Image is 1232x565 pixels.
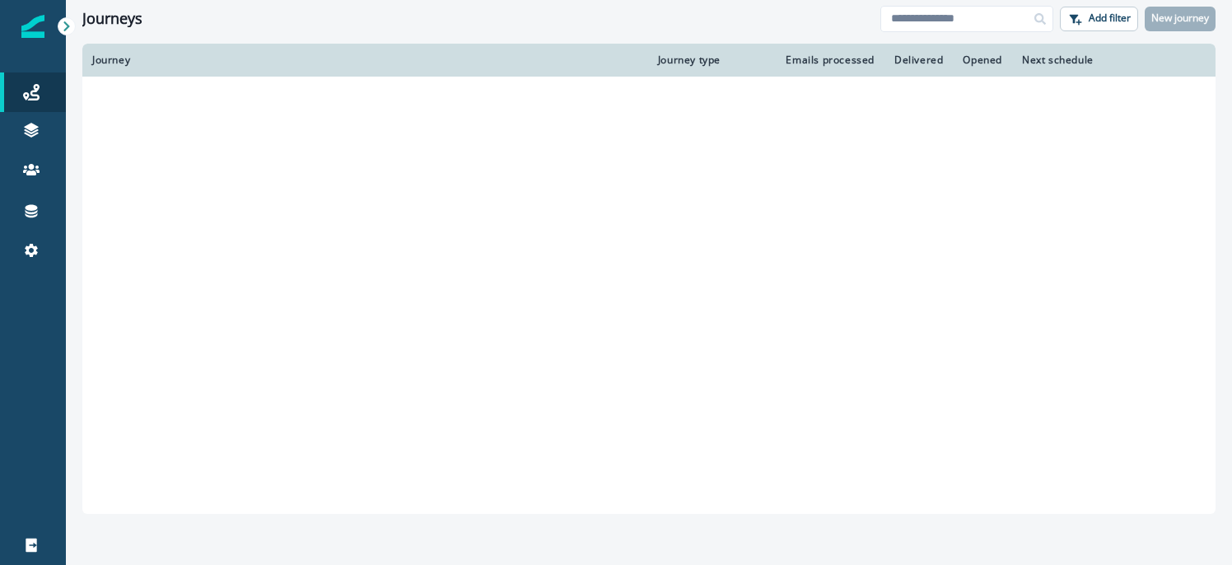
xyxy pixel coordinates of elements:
[1089,12,1131,24] p: Add filter
[1145,7,1216,31] button: New journey
[92,54,638,67] div: Journey
[658,54,760,67] div: Journey type
[1060,7,1138,31] button: Add filter
[82,10,142,28] h1: Journeys
[1151,12,1209,24] p: New journey
[21,15,44,38] img: Inflection
[1022,54,1164,67] div: Next schedule
[780,54,875,67] div: Emails processed
[963,54,1002,67] div: Opened
[894,54,943,67] div: Delivered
